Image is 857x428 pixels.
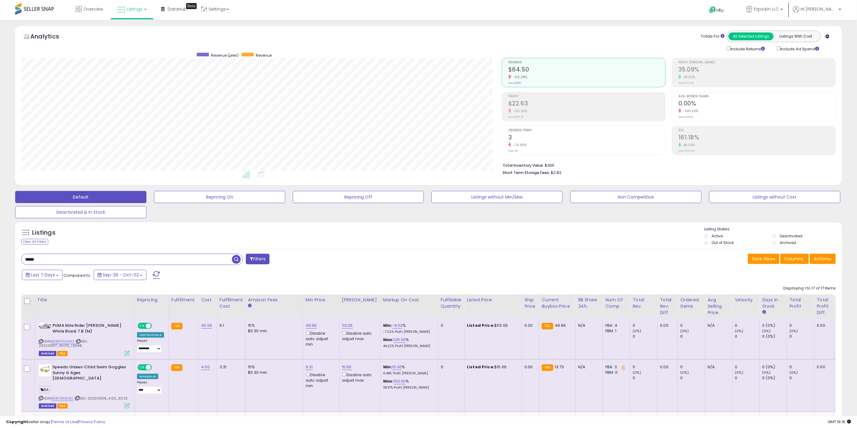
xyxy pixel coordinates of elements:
small: (0%) [680,329,689,333]
label: Deactivated [780,233,803,239]
a: Terms of Use [52,419,78,425]
small: (0%) [762,370,771,375]
h2: $64.50 [508,66,665,74]
small: (0%) [789,329,798,333]
span: Revenue [508,61,665,64]
b: Total Inventory Value: [503,163,544,168]
div: seller snap | | [6,419,105,425]
span: Revenue [256,53,272,58]
span: 2025-10-10 19:19 GMT [828,419,851,425]
span: Help [716,8,725,13]
p: -7.22% Profit [PERSON_NAME] [383,330,434,334]
div: 15% [248,323,298,328]
small: Prev: 27.24% [678,81,694,85]
div: 0 [633,375,657,381]
a: 113.06 [342,323,353,329]
span: Columns [784,256,803,262]
div: 0.00 [817,323,829,328]
button: Repricing On [154,191,285,203]
div: 0 [735,364,759,370]
button: Filters [246,254,269,264]
a: Privacy Policy [79,419,105,425]
small: Prev: 3.00% [678,115,693,119]
div: N/A [578,323,598,328]
div: Total Profit Diff. [817,297,832,316]
b: Max: [383,378,394,384]
div: 0 [789,375,814,381]
div: Totals For [701,34,725,39]
div: Amazon AI [137,374,158,379]
div: $15.66 [467,364,517,370]
small: (0%) [735,329,743,333]
div: 0 [789,364,814,370]
div: $113.06 [467,323,517,328]
div: % [383,379,434,390]
div: 0 [735,375,759,381]
a: 15.00 [392,364,402,370]
span: RA [39,386,50,393]
div: Fulfillment [171,297,196,303]
div: N/A [708,364,728,370]
div: Disable auto adjust max [342,371,376,383]
div: Preset: [137,339,164,352]
b: Listed Price: [467,323,494,328]
small: FBA [542,323,553,329]
button: Default [15,191,146,203]
span: Ezpickin LLC [754,6,779,12]
span: FBA [57,351,68,356]
div: Min Price [306,297,337,303]
div: 0 [789,334,814,339]
span: Profit [PERSON_NAME] [678,61,835,64]
button: Last 7 Days [22,270,62,280]
div: Total Profit [789,297,812,309]
div: 0 (0%) [762,375,787,381]
span: $2.82 [551,170,561,176]
small: -100.00% [681,109,698,113]
div: ASIN: [39,364,130,408]
a: 49.99 [306,323,317,329]
div: Include Returns [722,45,772,52]
div: Ordered Items [680,297,702,309]
div: 0.00 [524,364,534,370]
div: Disable auto adjust max [342,330,376,342]
span: ROI [678,129,835,132]
div: % [383,323,434,334]
a: B081ZW8J6C [51,396,74,401]
button: Non Competitive [570,191,701,203]
h2: 0.00% [678,100,835,108]
th: The percentage added to the cost of goods (COGS) that forms the calculator for Min & Max prices. [380,294,438,318]
small: Days In Stock. [762,309,766,315]
div: Listed Price [467,297,519,303]
div: [PERSON_NAME] [342,297,378,303]
span: Overview [83,6,103,12]
div: Fulfillment Cost [219,297,243,309]
small: (0%) [680,370,689,375]
span: 49.99 [555,323,566,328]
button: Save View [748,254,779,264]
div: Preset: [137,380,164,394]
div: 15% [248,364,298,370]
div: 0 [789,323,814,328]
small: -70.00% [511,143,527,147]
div: Total Rev. [633,297,655,309]
button: Listings without Min/Max [431,191,563,203]
a: Hi [PERSON_NAME] [793,6,841,20]
div: 0 [735,334,759,339]
a: 9.31 [306,364,313,370]
small: FBA [542,364,553,371]
small: -55.29% [511,109,527,113]
div: Include Ad Spend [772,45,829,52]
small: Prev: $50.61 [508,115,524,119]
img: 31TOtxtc0lL._SL40_.jpg [39,364,51,376]
h2: 35.09% [678,66,835,74]
label: Out of Stock [711,240,734,245]
div: N/A [578,364,598,370]
b: Min: [383,323,392,328]
div: 0 (0%) [762,334,787,339]
p: Listing States: [704,226,842,232]
p: 44.22% Profit [PERSON_NAME] [383,344,434,348]
div: FBM: 1 [605,328,625,334]
button: Actions [810,254,836,264]
a: 15.66 [342,364,352,370]
div: Markup on Cost [383,297,436,303]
